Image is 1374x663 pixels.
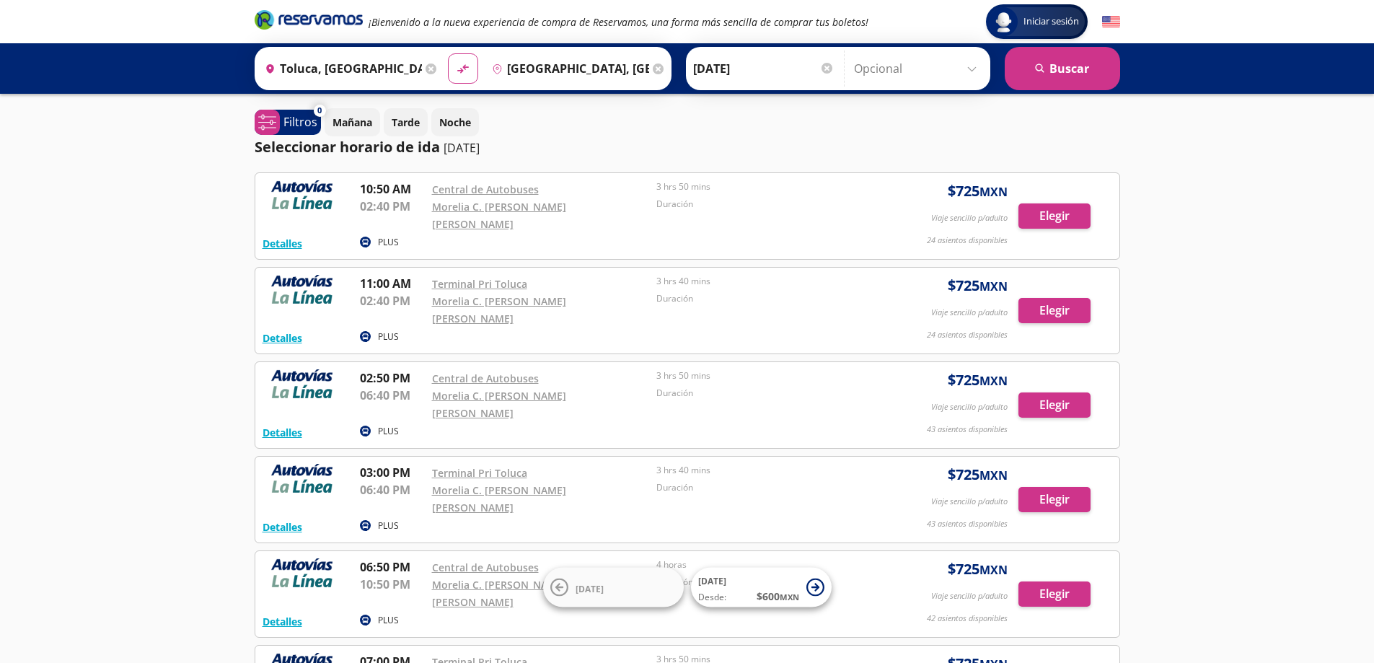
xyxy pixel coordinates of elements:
p: Filtros [283,113,317,131]
span: 0 [317,105,322,117]
small: MXN [780,592,799,602]
button: English [1102,13,1120,31]
p: Duración [656,387,874,400]
p: 3 hrs 40 mins [656,275,874,288]
p: Viaje sencillo p/adulto [931,590,1008,602]
button: [DATE] [543,568,684,607]
p: 02:40 PM [360,292,425,309]
a: Morelia C. [PERSON_NAME] [PERSON_NAME] [432,483,566,514]
p: 24 asientos disponibles [927,329,1008,341]
p: 24 asientos disponibles [927,234,1008,247]
p: Duración [656,198,874,211]
a: Brand Logo [255,9,363,35]
p: 3 hrs 50 mins [656,180,874,193]
button: Elegir [1018,203,1091,229]
a: Central de Autobuses [432,561,539,574]
span: $ 725 [948,464,1008,486]
p: Viaje sencillo p/adulto [931,212,1008,224]
button: [DATE]Desde:$600MXN [691,568,832,607]
p: 06:50 PM [360,558,425,576]
p: Viaje sencillo p/adulto [931,307,1008,319]
span: [DATE] [698,575,726,587]
p: 3 hrs 40 mins [656,464,874,477]
a: Central de Autobuses [432,372,539,385]
a: Terminal Pri Toluca [432,466,527,480]
p: 02:40 PM [360,198,425,215]
p: [DATE] [444,139,480,157]
button: Buscar [1005,47,1120,90]
p: 43 asientos disponibles [927,518,1008,530]
img: RESERVAMOS [263,464,342,493]
p: Mañana [333,115,372,130]
span: $ 725 [948,275,1008,297]
img: RESERVAMOS [263,369,342,398]
button: 0Filtros [255,110,321,135]
p: 06:40 PM [360,481,425,499]
span: Iniciar sesión [1018,14,1085,29]
p: Seleccionar horario de ida [255,136,440,158]
button: Detalles [263,236,302,251]
p: 02:50 PM [360,369,425,387]
small: MXN [979,467,1008,483]
button: Elegir [1018,298,1091,323]
a: Morelia C. [PERSON_NAME] [PERSON_NAME] [432,294,566,325]
p: PLUS [378,425,399,438]
input: Elegir Fecha [693,51,834,87]
button: Mañana [325,108,380,136]
p: 10:50 PM [360,576,425,593]
p: Tarde [392,115,420,130]
p: Noche [439,115,471,130]
img: RESERVAMOS [263,180,342,209]
button: Detalles [263,425,302,440]
p: 10:50 AM [360,180,425,198]
p: PLUS [378,614,399,627]
p: PLUS [378,519,399,532]
p: PLUS [378,330,399,343]
button: Noche [431,108,479,136]
p: 43 asientos disponibles [927,423,1008,436]
button: Elegir [1018,487,1091,512]
span: $ 725 [948,558,1008,580]
small: MXN [979,373,1008,389]
p: Viaje sencillo p/adulto [931,401,1008,413]
img: RESERVAMOS [263,558,342,587]
p: 06:40 PM [360,387,425,404]
a: Morelia C. [PERSON_NAME] [PERSON_NAME] [432,389,566,420]
button: Tarde [384,108,428,136]
span: $ 725 [948,180,1008,202]
small: MXN [979,278,1008,294]
i: Brand Logo [255,9,363,30]
button: Detalles [263,519,302,535]
span: $ 600 [757,589,799,604]
input: Buscar Destino [486,51,649,87]
p: Duración [656,292,874,305]
button: Detalles [263,330,302,346]
small: MXN [979,184,1008,200]
em: ¡Bienvenido a la nueva experiencia de compra de Reservamos, una forma más sencilla de comprar tus... [369,15,868,29]
input: Opcional [854,51,983,87]
p: PLUS [378,236,399,249]
p: 03:00 PM [360,464,425,481]
a: Terminal Pri Toluca [432,277,527,291]
button: Elegir [1018,392,1091,418]
span: Desde: [698,591,726,604]
button: Detalles [263,614,302,629]
button: Elegir [1018,581,1091,607]
p: 11:00 AM [360,275,425,292]
p: 4 horas [656,558,874,571]
small: MXN [979,562,1008,578]
p: Duración [656,481,874,494]
p: 3 hrs 50 mins [656,369,874,382]
p: Viaje sencillo p/adulto [931,496,1008,508]
img: RESERVAMOS [263,275,342,304]
p: 42 asientos disponibles [927,612,1008,625]
a: Morelia C. [PERSON_NAME] [PERSON_NAME] [432,578,566,609]
input: Buscar Origen [259,51,422,87]
a: Central de Autobuses [432,183,539,196]
span: $ 725 [948,369,1008,391]
span: [DATE] [576,582,604,594]
a: Morelia C. [PERSON_NAME] [PERSON_NAME] [432,200,566,231]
